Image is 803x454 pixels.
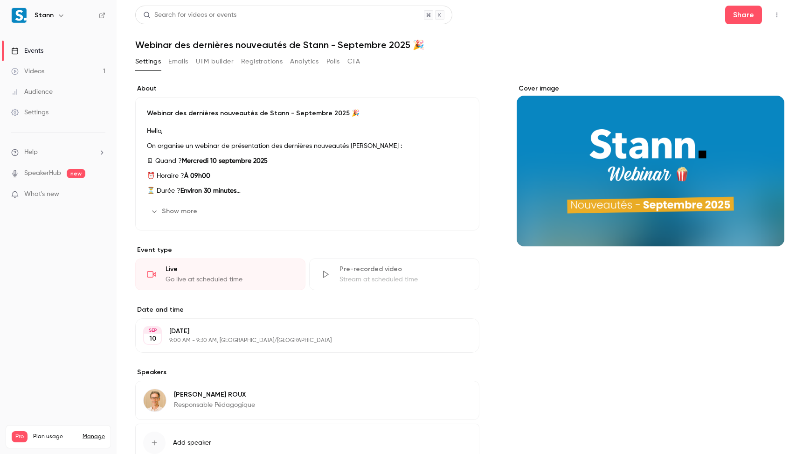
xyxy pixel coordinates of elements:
p: On organise un webinar de présentation des dernières nouveautés [PERSON_NAME] : [147,140,468,152]
span: Help [24,147,38,157]
button: Settings [135,54,161,69]
button: CTA [347,54,360,69]
div: Live [166,265,294,274]
div: Go live at scheduled time [166,275,294,284]
div: Videos [11,67,44,76]
button: Share [725,6,762,24]
div: Settings [11,108,48,117]
img: Stann [12,8,27,23]
span: Plan usage [33,433,77,440]
p: [DATE] [169,327,430,336]
div: Pre-recorded video [339,265,468,274]
iframe: Noticeable Trigger [94,190,105,199]
li: help-dropdown-opener [11,147,105,157]
button: Analytics [290,54,319,69]
p: 10 [149,334,156,343]
div: Search for videos or events [143,10,236,20]
strong: À 09h00 [184,173,210,179]
button: Registrations [241,54,283,69]
div: Audience [11,87,53,97]
section: Cover image [517,84,784,246]
div: Events [11,46,43,56]
button: UTM builder [196,54,234,69]
strong: Mercredi 10 septembre 2025 [182,158,268,164]
button: Polls [326,54,340,69]
span: new [67,169,85,178]
div: SEP [144,327,161,334]
p: 🗓 Quand ? [147,155,468,167]
p: [PERSON_NAME] ROUX [174,390,255,399]
p: 9:00 AM - 9:30 AM, [GEOGRAPHIC_DATA]/[GEOGRAPHIC_DATA] [169,337,430,344]
img: Nicolas ROUX [144,389,166,412]
a: Manage [83,433,105,440]
h1: Webinar des dernières nouveautés de Stann - Septembre 2025 🎉 [135,39,784,50]
div: Stream at scheduled time [339,275,468,284]
p: Webinar des dernières nouveautés de Stann - Septembre 2025 🎉 [147,109,468,118]
span: Add speaker [173,438,211,447]
label: Speakers [135,368,479,377]
h6: Stann [35,11,54,20]
div: Nicolas ROUX[PERSON_NAME] ROUXResponsable Pédagogique [135,381,479,420]
label: Date and time [135,305,479,314]
div: LiveGo live at scheduled time [135,258,305,290]
a: SpeakerHub [24,168,61,178]
p: Responsable Pédagogique [174,400,255,410]
label: About [135,84,479,93]
label: Cover image [517,84,784,93]
p: Hello, [147,126,468,137]
p: Event type [135,245,479,255]
span: What's new [24,189,59,199]
p: ⏰ Horaire ? [147,170,468,182]
button: Show more [147,204,203,219]
p: ⏳ Durée ? [147,185,468,196]
div: Pre-recorded videoStream at scheduled time [309,258,479,290]
span: Pro [12,431,28,442]
button: Emails [168,54,188,69]
strong: Environ 30 minutes [180,188,241,194]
